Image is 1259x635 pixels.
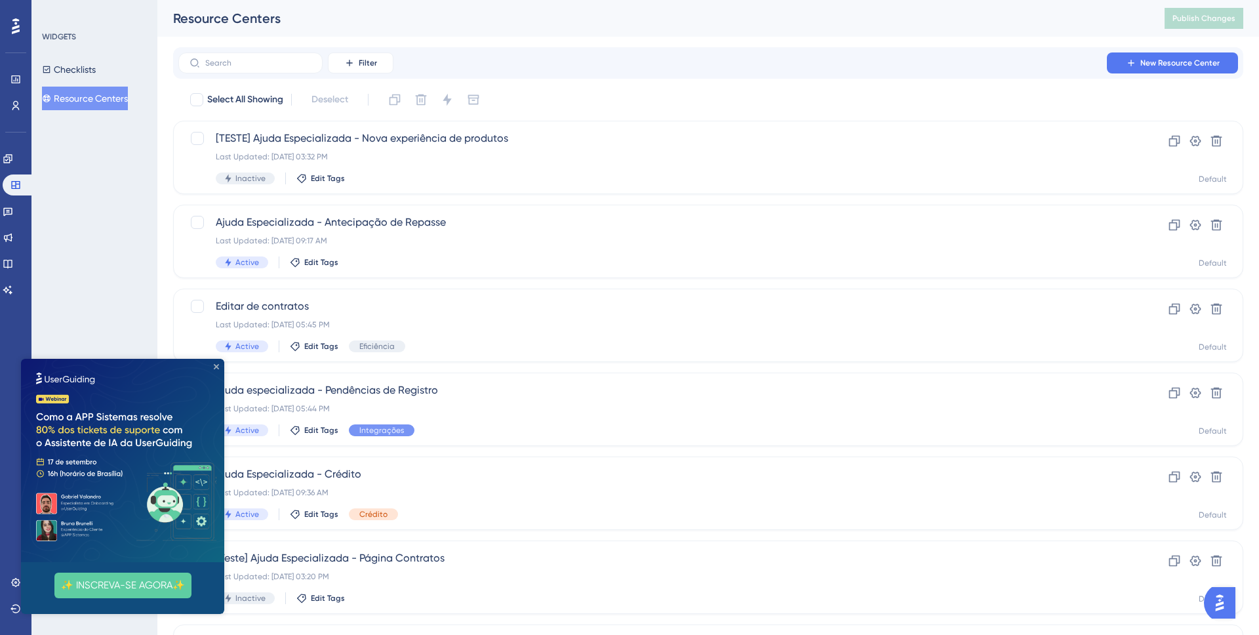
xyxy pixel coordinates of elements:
span: Ajuda Especializada - Antecipação de Repasse [216,215,1096,230]
div: Default [1199,594,1227,604]
span: Select All Showing [207,92,283,108]
span: Active [235,257,259,268]
span: Ajuda Especializada - Crédito [216,466,1096,482]
div: Last Updated: [DATE] 03:20 PM [216,571,1096,582]
input: Search [205,58,311,68]
button: Edit Tags [290,341,338,352]
span: Edit Tags [304,509,338,520]
div: WIDGETS [42,31,76,42]
span: Editar de contratos [216,298,1096,314]
span: [TESTE] Ajuda Especializada - Nova experiência de produtos [216,131,1096,146]
button: Filter [328,52,393,73]
iframe: UserGuiding AI Assistant Launcher [1204,583,1243,623]
div: Default [1199,342,1227,352]
span: Integrações [359,425,404,436]
button: Edit Tags [290,425,338,436]
div: Last Updated: [DATE] 09:17 AM [216,236,1096,246]
span: Active [235,341,259,352]
button: Publish Changes [1165,8,1243,29]
button: Edit Tags [290,257,338,268]
button: Checklists [42,58,96,81]
span: [Teste] Ajuda Especializada - Página Contratos [216,550,1096,566]
span: Eficiência [359,341,395,352]
div: Default [1199,426,1227,436]
div: Default [1199,174,1227,184]
div: Default [1199,510,1227,520]
div: Default [1199,258,1227,268]
div: Last Updated: [DATE] 05:44 PM [216,403,1096,414]
span: Publish Changes [1172,13,1235,24]
button: Edit Tags [290,509,338,520]
button: Edit Tags [296,173,345,184]
span: Edit Tags [304,341,338,352]
span: Edit Tags [304,425,338,436]
span: Inactive [235,593,266,604]
span: Ajuda especializada - Pendências de Registro [216,382,1096,398]
button: New Resource Center [1107,52,1238,73]
span: New Resource Center [1140,58,1220,68]
span: Active [235,425,259,436]
span: Crédito [359,509,388,520]
div: Last Updated: [DATE] 09:36 AM [216,487,1096,498]
span: Edit Tags [311,593,345,604]
button: ✨ INSCREVA-SE AGORA✨ [33,214,170,239]
span: Filter [359,58,377,68]
div: Resource Centers [173,9,1132,28]
span: Active [235,509,259,520]
span: Edit Tags [304,257,338,268]
span: Deselect [311,92,348,108]
span: Inactive [235,173,266,184]
div: Close Preview [193,5,198,10]
button: Deselect [300,88,360,112]
div: Last Updated: [DATE] 05:45 PM [216,319,1096,330]
button: Edit Tags [296,593,345,604]
div: Last Updated: [DATE] 03:32 PM [216,152,1096,162]
span: Edit Tags [311,173,345,184]
button: Resource Centers [42,87,128,110]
